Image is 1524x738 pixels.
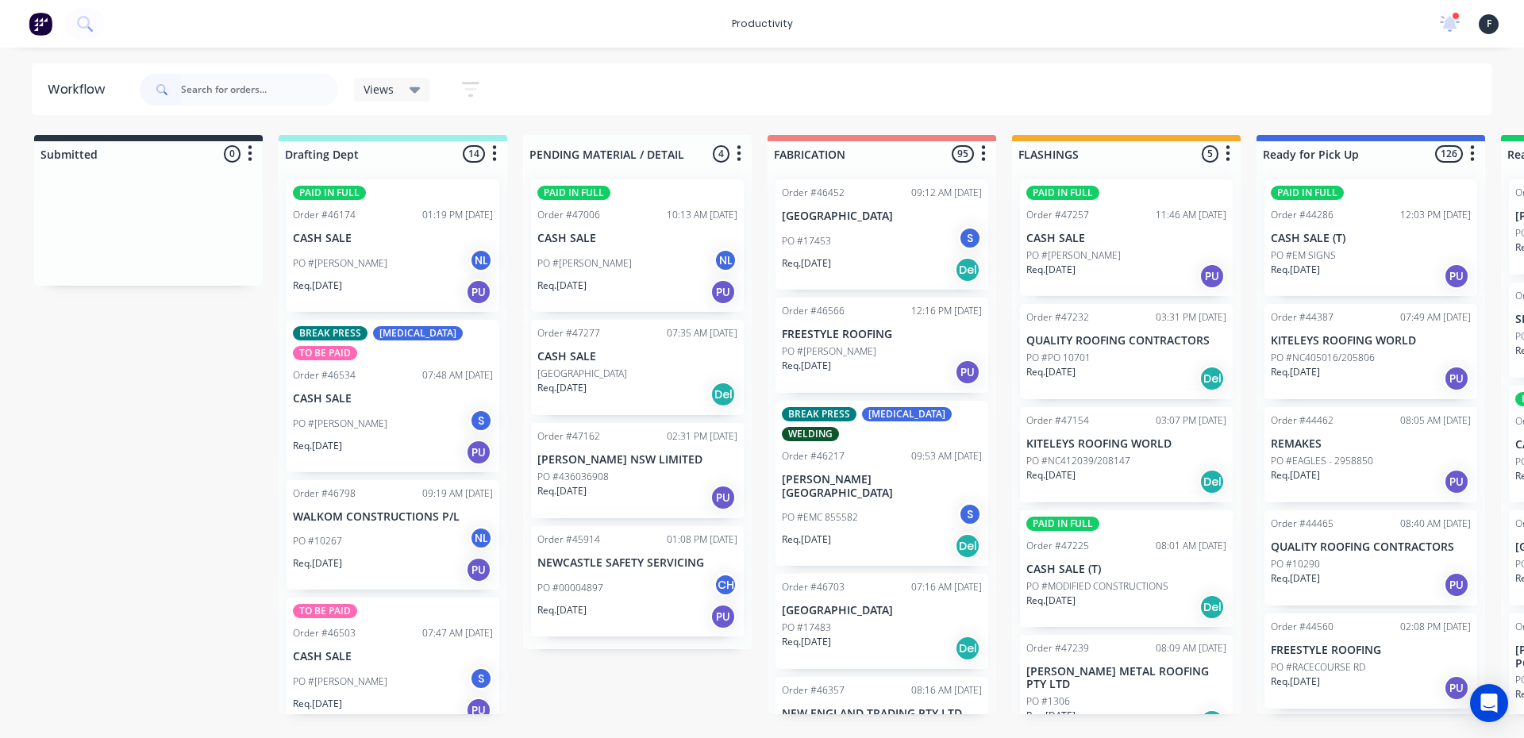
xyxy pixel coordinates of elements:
[667,532,737,547] div: 01:08 PM [DATE]
[1271,571,1320,586] p: Req. [DATE]
[1271,620,1333,634] div: Order #44560
[782,473,982,500] p: [PERSON_NAME][GEOGRAPHIC_DATA]
[1026,334,1226,348] p: QUALITY ROOFING CONTRACTORS
[1026,186,1099,200] div: PAID IN FULL
[782,304,845,318] div: Order #46566
[667,326,737,340] div: 07:35 AM [DATE]
[293,650,493,663] p: CASH SALE
[537,484,587,498] p: Req. [DATE]
[775,401,988,567] div: BREAK PRESS[MEDICAL_DATA]WELDINGOrder #4621709:53 AM [DATE][PERSON_NAME][GEOGRAPHIC_DATA]PO #EMC ...
[293,256,387,271] p: PO #[PERSON_NAME]
[531,526,744,636] div: Order #4591401:08 PM [DATE]NEWCASTLE SAFETY SERVICINGPO #00004897CHReq.[DATE]PU
[422,368,493,382] div: 07:48 AM [DATE]
[1026,263,1076,277] p: Req. [DATE]
[1400,517,1471,531] div: 08:40 AM [DATE]
[466,279,491,305] div: PU
[775,574,988,669] div: Order #4670307:16 AM [DATE][GEOGRAPHIC_DATA]PO #17483Req.[DATE]Del
[1271,675,1320,689] p: Req. [DATE]
[537,429,600,444] div: Order #47162
[667,208,737,222] div: 10:13 AM [DATE]
[782,604,982,617] p: [GEOGRAPHIC_DATA]
[1026,437,1226,451] p: KITELEYS ROOFING WORLD
[1026,365,1076,379] p: Req. [DATE]
[911,683,982,698] div: 08:16 AM [DATE]
[1026,232,1226,245] p: CASH SALE
[1444,675,1469,701] div: PU
[1271,334,1471,348] p: KITELEYS ROOFING WORLD
[1020,407,1233,502] div: Order #4715403:07 PM [DATE]KITELEYS ROOFING WORLDPO #NC412039/208147Req.[DATE]Del
[1271,186,1344,200] div: PAID IN FULL
[782,186,845,200] div: Order #46452
[469,248,493,272] div: NL
[1470,684,1508,722] div: Open Intercom Messenger
[782,234,831,248] p: PO #17453
[1156,413,1226,428] div: 03:07 PM [DATE]
[782,635,831,649] p: Req. [DATE]
[466,440,491,465] div: PU
[1400,620,1471,634] div: 02:08 PM [DATE]
[710,485,736,510] div: PU
[1271,644,1471,657] p: FREESTYLE ROOFING
[1271,351,1375,365] p: PO #NC405016/205806
[1264,510,1477,605] div: Order #4446508:40 AM [DATE]QUALITY ROOFING CONTRACTORSPO #10290Req.[DATE]PU
[1020,179,1233,296] div: PAID IN FULLOrder #4725711:46 AM [DATE]CASH SALEPO #[PERSON_NAME]Req.[DATE]PU
[782,510,858,525] p: PO #EMC 855582
[537,326,600,340] div: Order #47277
[714,573,737,597] div: CH
[1156,641,1226,655] div: 08:09 AM [DATE]
[782,580,845,594] div: Order #46703
[364,81,394,98] span: Views
[1271,660,1365,675] p: PO #RACECOURSE RD
[782,427,839,441] div: WELDING
[422,486,493,501] div: 09:19 AM [DATE]
[1271,365,1320,379] p: Req. [DATE]
[293,232,493,245] p: CASH SALE
[955,636,980,661] div: Del
[1271,232,1471,245] p: CASH SALE (T)
[1199,594,1225,620] div: Del
[537,603,587,617] p: Req. [DATE]
[531,423,744,518] div: Order #4716202:31 PM [DATE][PERSON_NAME] NSW LIMITEDPO #436036908Req.[DATE]PU
[1264,179,1477,296] div: PAID IN FULLOrder #4428612:03 PM [DATE]CASH SALE (T)PO #EM SIGNSReq.[DATE]PU
[287,480,499,590] div: Order #4679809:19 AM [DATE]WALKOM CONSTRUCTIONS P/LPO #10267NLReq.[DATE]PU
[537,186,610,200] div: PAID IN FULL
[1026,709,1076,723] p: Req. [DATE]
[1199,366,1225,391] div: Del
[911,580,982,594] div: 07:16 AM [DATE]
[1026,351,1091,365] p: PO #PO 10701
[782,328,982,341] p: FREESTYLE ROOFING
[1026,594,1076,608] p: Req. [DATE]
[955,257,980,283] div: Del
[1156,208,1226,222] div: 11:46 AM [DATE]
[911,449,982,463] div: 09:53 AM [DATE]
[287,179,499,312] div: PAID IN FULLOrder #4617401:19 PM [DATE]CASH SALEPO #[PERSON_NAME]NLReq.[DATE]PU
[293,626,356,640] div: Order #46503
[469,409,493,432] div: S
[537,208,600,222] div: Order #47006
[1271,263,1320,277] p: Req. [DATE]
[1199,469,1225,494] div: Del
[293,392,493,406] p: CASH SALE
[1020,510,1233,627] div: PAID IN FULLOrder #4722508:01 AM [DATE]CASH SALE (T)PO #MODIFIED CONSTRUCTIONSReq.[DATE]Del
[958,502,982,526] div: S
[48,80,113,99] div: Workflow
[1444,366,1469,391] div: PU
[181,74,338,106] input: Search for orders...
[724,12,801,36] div: productivity
[1156,310,1226,325] div: 03:31 PM [DATE]
[537,532,600,547] div: Order #45914
[782,407,856,421] div: BREAK PRESS
[293,486,356,501] div: Order #46798
[782,707,982,721] p: NEW ENGLAND TRADING PTY LTD
[1026,248,1121,263] p: PO #[PERSON_NAME]
[1271,310,1333,325] div: Order #44387
[373,326,463,340] div: [MEDICAL_DATA]
[1487,17,1491,31] span: F
[1271,413,1333,428] div: Order #44462
[422,626,493,640] div: 07:47 AM [DATE]
[293,346,357,360] div: TO BE PAID
[782,359,831,373] p: Req. [DATE]
[782,256,831,271] p: Req. [DATE]
[1264,613,1477,709] div: Order #4456002:08 PM [DATE]FREESTYLE ROOFINGPO #RACECOURSE RDReq.[DATE]PU
[1020,304,1233,399] div: Order #4723203:31 PM [DATE]QUALITY ROOFING CONTRACTORSPO #PO 10701Req.[DATE]Del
